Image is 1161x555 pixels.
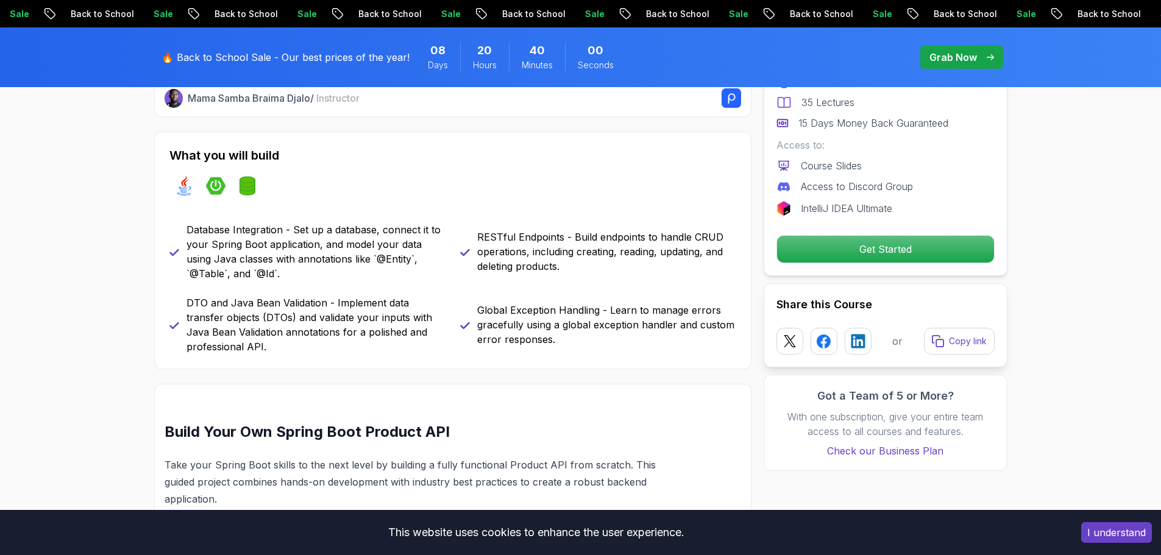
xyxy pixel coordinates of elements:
[428,59,448,71] span: Days
[477,42,492,59] span: 20 Hours
[776,138,995,152] p: Access to:
[777,236,994,263] p: Get Started
[855,8,894,20] p: Sale
[162,50,410,65] p: 🔥 Back to School Sale - Our best prices of the year!
[188,91,360,105] p: Mama Samba Braima Djalo /
[892,334,903,348] p: or
[916,8,999,20] p: Back to School
[1060,8,1143,20] p: Back to School
[628,8,711,20] p: Back to School
[424,8,463,20] p: Sale
[186,295,446,354] p: DTO and Java Bean Validation - Implement data transfer objects (DTOs) and validate your inputs wi...
[949,335,987,347] p: Copy link
[477,230,736,274] p: RESTful Endpoints - Build endpoints to handle CRUD operations, including creating, reading, updat...
[9,519,1063,546] div: This website uses cookies to enhance the user experience.
[197,8,280,20] p: Back to School
[776,409,995,439] p: With one subscription, give your entire team access to all courses and features.
[801,201,892,216] p: IntelliJ IDEA Ultimate
[522,59,553,71] span: Minutes
[801,179,913,194] p: Access to Discord Group
[772,8,855,20] p: Back to School
[578,59,614,71] span: Seconds
[473,59,497,71] span: Hours
[776,296,995,313] h2: Share this Course
[238,176,257,196] img: spring-data-jpa logo
[798,116,948,130] p: 15 Days Money Back Guaranteed
[530,42,545,59] span: 40 Minutes
[430,42,446,59] span: 8 Days
[929,50,977,65] p: Grab Now
[165,422,683,442] h2: Build Your Own Spring Boot Product API
[567,8,606,20] p: Sale
[174,176,194,196] img: java logo
[711,8,750,20] p: Sale
[136,8,175,20] p: Sale
[485,8,567,20] p: Back to School
[186,222,446,281] p: Database Integration - Set up a database, connect it to your Spring Boot application, and model y...
[477,303,736,347] p: Global Exception Handling - Learn to manage errors gracefully using a global exception handler an...
[165,456,683,507] p: Take your Spring Boot skills to the next level by building a fully functional Product API from sc...
[999,8,1038,20] p: Sale
[1081,522,1152,543] button: Accept cookies
[776,387,995,405] h3: Got a Team of 5 or More?
[776,444,995,458] a: Check our Business Plan
[280,8,319,20] p: Sale
[169,147,736,164] h2: What you will build
[776,235,995,263] button: Get Started
[206,176,225,196] img: spring-boot logo
[316,92,360,104] span: Instructor
[165,89,183,108] img: Nelson Djalo
[588,42,603,59] span: 0 Seconds
[801,158,862,173] p: Course Slides
[53,8,136,20] p: Back to School
[801,95,854,110] p: 35 Lectures
[341,8,424,20] p: Back to School
[776,201,791,216] img: jetbrains logo
[924,328,995,355] button: Copy link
